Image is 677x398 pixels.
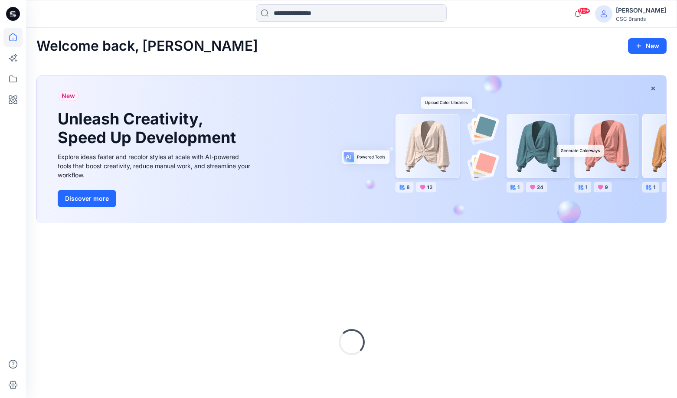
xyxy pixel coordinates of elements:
[616,16,666,22] div: CSC Brands
[628,38,667,54] button: New
[58,190,253,207] a: Discover more
[616,5,666,16] div: [PERSON_NAME]
[58,110,240,147] h1: Unleash Creativity, Speed Up Development
[600,10,607,17] svg: avatar
[58,190,116,207] button: Discover more
[58,152,253,179] div: Explore ideas faster and recolor styles at scale with AI-powered tools that boost creativity, red...
[62,91,75,101] span: New
[36,38,258,54] h2: Welcome back, [PERSON_NAME]
[577,7,590,14] span: 99+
